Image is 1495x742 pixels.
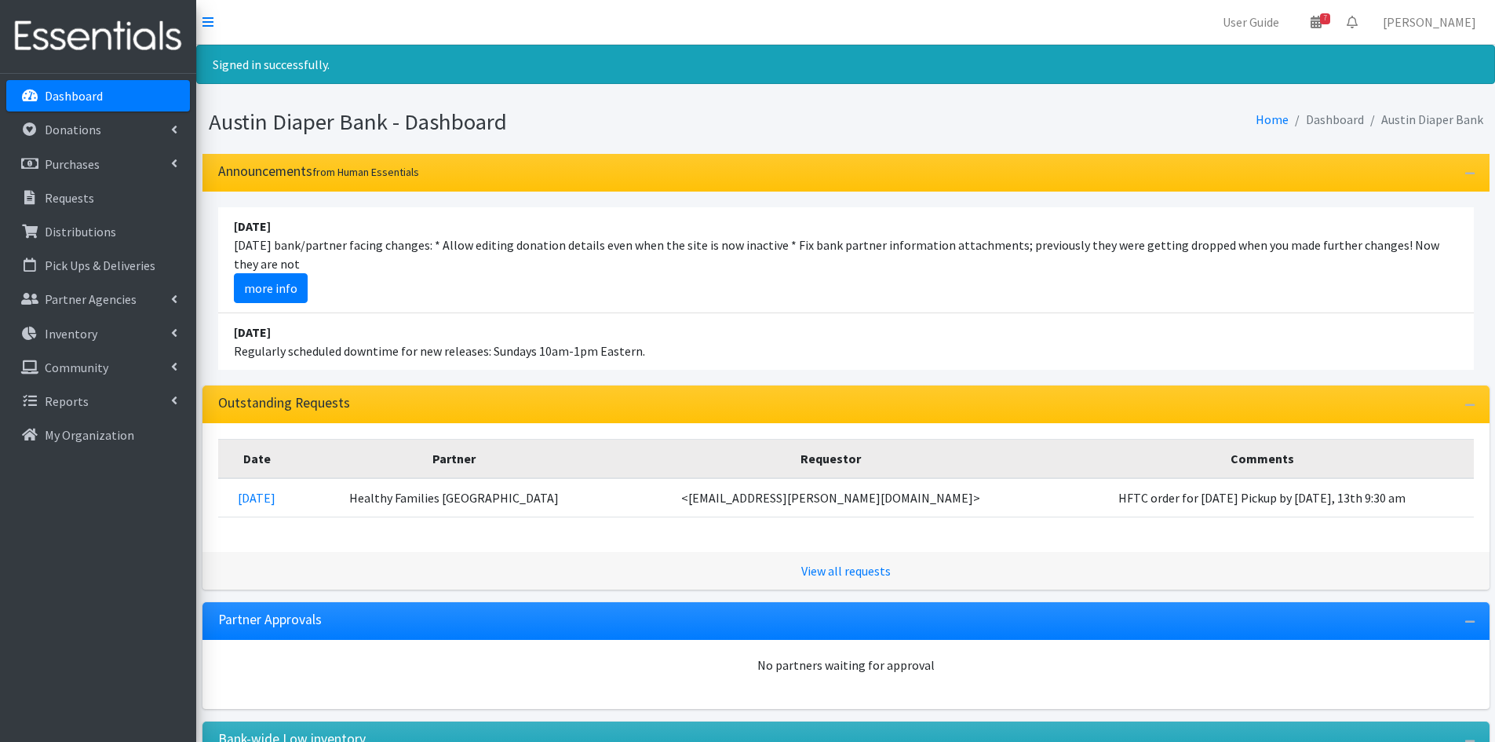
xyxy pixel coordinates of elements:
li: Austin Diaper Bank [1364,108,1483,131]
strong: [DATE] [234,218,271,234]
p: Pick Ups & Deliveries [45,258,155,273]
a: View all requests [801,563,891,579]
span: 7 [1320,13,1330,24]
h3: Outstanding Requests [218,395,350,411]
a: Community [6,352,190,383]
th: Comments [1051,439,1474,478]
th: Partner [296,439,611,478]
a: User Guide [1210,6,1292,38]
td: <[EMAIL_ADDRESS][PERSON_NAME][DOMAIN_NAME]> [611,478,1051,517]
a: Requests [6,182,190,214]
p: Dashboard [45,88,103,104]
li: [DATE] bank/partner facing changes: * Allow editing donation details even when the site is now in... [218,207,1474,313]
p: Donations [45,122,101,137]
a: [PERSON_NAME] [1370,6,1489,38]
p: Requests [45,190,94,206]
p: Partner Agencies [45,291,137,307]
div: No partners waiting for approval [218,656,1474,674]
h3: Partner Approvals [218,612,322,628]
th: Requestor [611,439,1051,478]
a: Distributions [6,216,190,247]
li: Dashboard [1289,108,1364,131]
h1: Austin Diaper Bank - Dashboard [209,108,840,136]
a: Pick Ups & Deliveries [6,250,190,281]
p: Distributions [45,224,116,239]
td: Healthy Families [GEOGRAPHIC_DATA] [296,478,611,517]
img: HumanEssentials [6,10,190,63]
a: Reports [6,386,190,417]
a: 7 [1298,6,1334,38]
p: My Organization [45,427,134,443]
div: Signed in successfully. [196,45,1495,84]
a: Dashboard [6,80,190,111]
a: Inventory [6,318,190,349]
p: Inventory [45,326,97,342]
p: Reports [45,393,89,409]
a: [DATE] [238,490,275,506]
strong: [DATE] [234,324,271,340]
td: HFTC order for [DATE] Pickup by [DATE], 13th 9:30 am [1051,478,1474,517]
p: Community [45,360,108,375]
small: from Human Essentials [312,165,419,179]
p: Purchases [45,156,100,172]
a: Home [1256,111,1289,127]
a: Donations [6,114,190,145]
li: Regularly scheduled downtime for new releases: Sundays 10am-1pm Eastern. [218,313,1474,370]
a: more info [234,273,308,303]
h3: Announcements [218,163,419,180]
a: Purchases [6,148,190,180]
th: Date [218,439,296,478]
a: Partner Agencies [6,283,190,315]
a: My Organization [6,419,190,451]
